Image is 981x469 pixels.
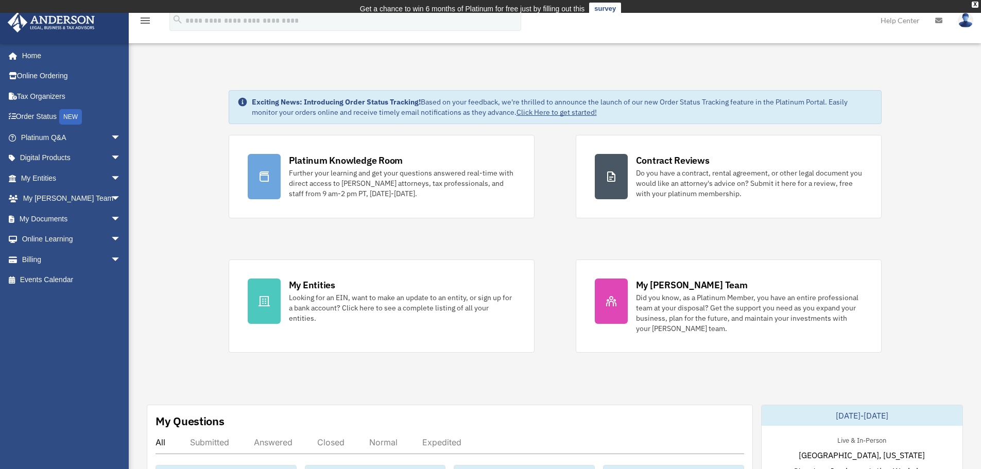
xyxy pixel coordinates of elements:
div: Contract Reviews [636,154,710,167]
a: menu [139,18,151,27]
div: Closed [317,437,345,447]
a: Platinum Knowledge Room Further your learning and get your questions answered real-time with dire... [229,135,535,218]
span: [GEOGRAPHIC_DATA], [US_STATE] [799,449,925,461]
div: My [PERSON_NAME] Team [636,279,748,291]
a: Platinum Q&Aarrow_drop_down [7,127,136,148]
div: All [156,437,165,447]
div: Based on your feedback, we're thrilled to announce the launch of our new Order Status Tracking fe... [252,97,873,117]
a: My Documentsarrow_drop_down [7,209,136,229]
div: [DATE]-[DATE] [762,405,962,426]
a: My [PERSON_NAME] Team Did you know, as a Platinum Member, you have an entire professional team at... [576,259,882,353]
span: arrow_drop_down [111,249,131,270]
div: Do you have a contract, rental agreement, or other legal document you would like an attorney's ad... [636,168,863,199]
div: Live & In-Person [829,434,894,445]
a: My Entitiesarrow_drop_down [7,168,136,188]
div: Get a chance to win 6 months of Platinum for free just by filling out this [360,3,585,15]
a: My [PERSON_NAME] Teamarrow_drop_down [7,188,136,209]
img: Anderson Advisors Platinum Portal [5,12,98,32]
div: Platinum Knowledge Room [289,154,403,167]
a: Tax Organizers [7,86,136,107]
strong: Exciting News: Introducing Order Status Tracking! [252,97,421,107]
div: My Questions [156,413,225,429]
a: Click Here to get started! [517,108,597,117]
span: arrow_drop_down [111,168,131,189]
span: arrow_drop_down [111,148,131,169]
div: Submitted [190,437,229,447]
div: Looking for an EIN, want to make an update to an entity, or sign up for a bank account? Click her... [289,292,515,323]
a: Home [7,45,131,66]
img: User Pic [958,13,973,28]
span: arrow_drop_down [111,127,131,148]
span: arrow_drop_down [111,209,131,230]
a: Contract Reviews Do you have a contract, rental agreement, or other legal document you would like... [576,135,882,218]
a: Online Ordering [7,66,136,86]
div: My Entities [289,279,335,291]
div: Expedited [422,437,461,447]
a: Order StatusNEW [7,107,136,128]
div: Normal [369,437,398,447]
a: Billingarrow_drop_down [7,249,136,270]
span: arrow_drop_down [111,229,131,250]
a: Online Learningarrow_drop_down [7,229,136,250]
a: Digital Productsarrow_drop_down [7,148,136,168]
div: Did you know, as a Platinum Member, you have an entire professional team at your disposal? Get th... [636,292,863,334]
a: Events Calendar [7,270,136,290]
div: Further your learning and get your questions answered real-time with direct access to [PERSON_NAM... [289,168,515,199]
div: Answered [254,437,292,447]
a: survey [589,3,621,15]
span: arrow_drop_down [111,188,131,210]
a: My Entities Looking for an EIN, want to make an update to an entity, or sign up for a bank accoun... [229,259,535,353]
i: menu [139,14,151,27]
div: close [972,2,978,8]
div: NEW [59,109,82,125]
i: search [172,14,183,25]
